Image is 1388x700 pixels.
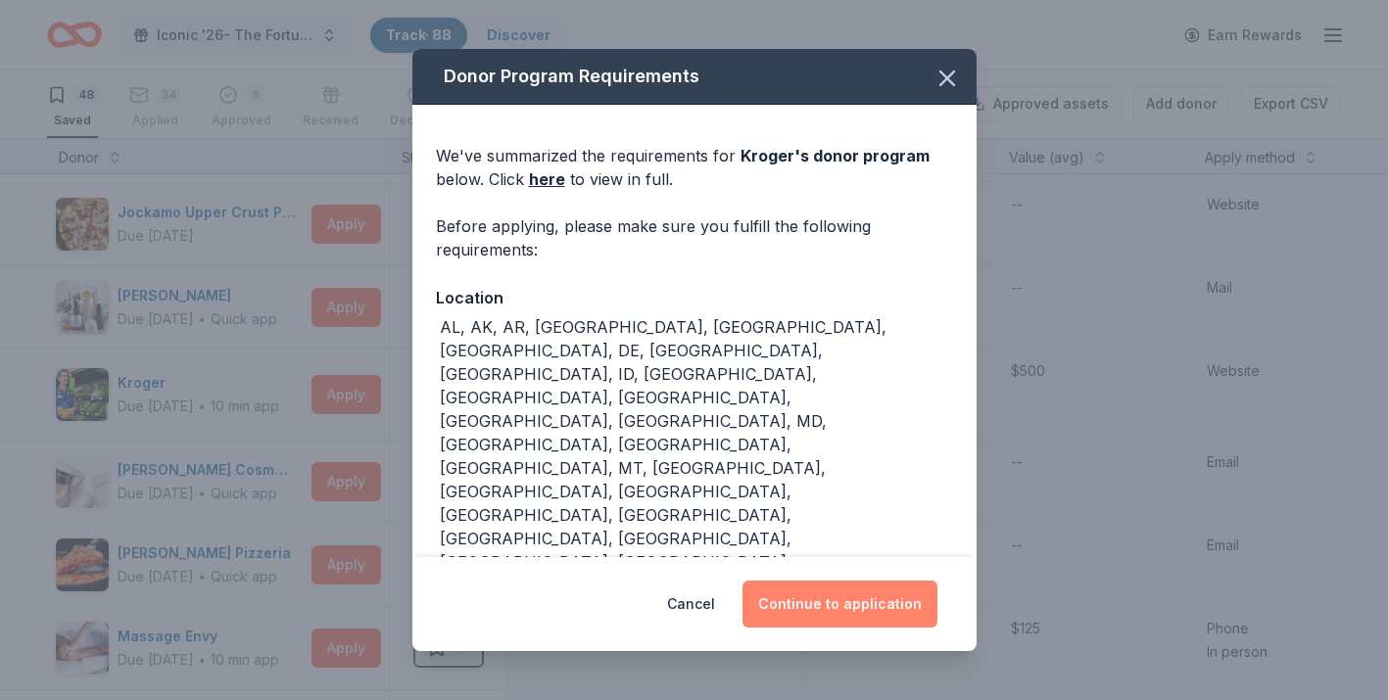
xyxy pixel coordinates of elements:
div: We've summarized the requirements for below. Click to view in full. [436,144,953,191]
span: Kroger 's donor program [741,146,930,165]
div: Before applying, please make sure you fulfill the following requirements: [436,214,953,261]
button: Cancel [667,581,715,628]
a: here [529,167,565,191]
div: AL, AK, AR, [GEOGRAPHIC_DATA], [GEOGRAPHIC_DATA], [GEOGRAPHIC_DATA], DE, [GEOGRAPHIC_DATA], [GEOG... [440,315,953,644]
div: Donor Program Requirements [412,49,977,105]
button: Continue to application [742,581,937,628]
div: Location [436,285,953,310]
